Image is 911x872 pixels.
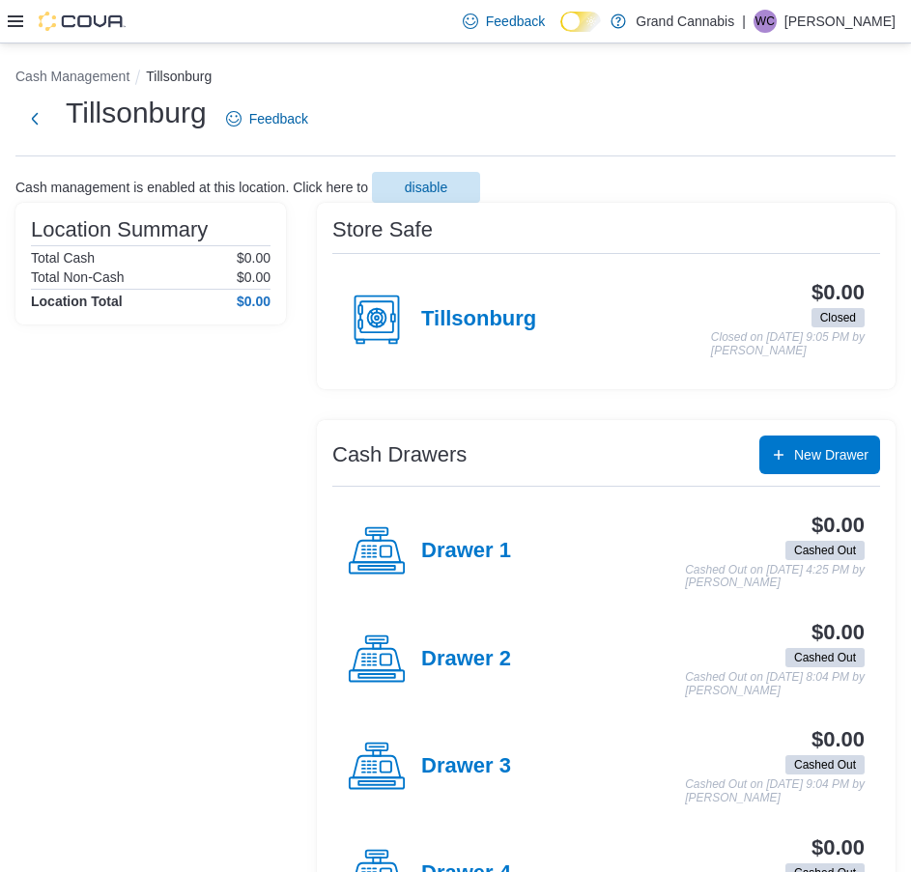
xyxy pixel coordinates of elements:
[39,12,126,31] img: Cova
[31,269,125,285] h6: Total Non-Cash
[146,69,212,84] button: Tillsonburg
[218,99,316,138] a: Feedback
[560,32,561,33] span: Dark Mode
[421,307,536,332] h4: Tillsonburg
[237,250,270,266] p: $0.00
[31,250,95,266] h6: Total Cash
[811,308,865,327] span: Closed
[785,541,865,560] span: Cashed Out
[685,778,865,804] p: Cashed Out on [DATE] 9:04 PM by [PERSON_NAME]
[15,69,129,84] button: Cash Management
[759,436,880,474] button: New Drawer
[332,218,433,241] h3: Store Safe
[785,755,865,774] span: Cashed Out
[811,281,865,304] h3: $0.00
[794,542,856,559] span: Cashed Out
[332,443,467,466] h3: Cash Drawers
[31,294,123,309] h4: Location Total
[372,172,480,203] button: disable
[685,564,865,590] p: Cashed Out on [DATE] 4:25 PM by [PERSON_NAME]
[784,10,896,33] p: [PERSON_NAME]
[754,10,777,33] div: Wilda Carrier
[15,180,368,195] p: Cash management is enabled at this location. Click here to
[66,94,207,132] h1: Tillsonburg
[405,178,447,197] span: disable
[31,218,208,241] h3: Location Summary
[811,836,865,859] h3: $0.00
[794,445,868,464] span: New Drawer
[820,309,856,326] span: Closed
[15,67,896,90] nav: An example of EuiBreadcrumbs
[249,109,308,128] span: Feedback
[711,331,865,357] p: Closed on [DATE] 9:05 PM by [PERSON_NAME]
[742,10,746,33] p: |
[421,754,511,779] h4: Drawer 3
[794,649,856,666] span: Cashed Out
[794,756,856,774] span: Cashed Out
[636,10,734,33] p: Grand Cannabis
[811,728,865,751] h3: $0.00
[421,647,511,672] h4: Drawer 2
[237,269,270,285] p: $0.00
[560,12,601,32] input: Dark Mode
[785,648,865,667] span: Cashed Out
[237,294,270,309] h4: $0.00
[811,621,865,644] h3: $0.00
[486,12,545,31] span: Feedback
[455,2,553,41] a: Feedback
[15,99,54,138] button: Next
[421,539,511,564] h4: Drawer 1
[685,671,865,697] p: Cashed Out on [DATE] 8:04 PM by [PERSON_NAME]
[755,10,775,33] span: WC
[811,514,865,537] h3: $0.00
